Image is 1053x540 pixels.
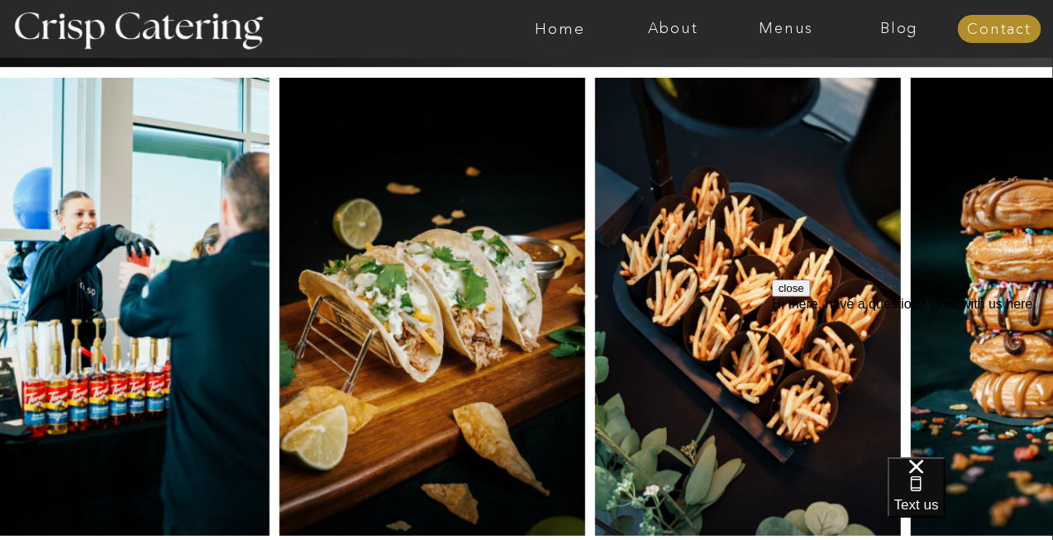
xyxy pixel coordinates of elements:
iframe: podium webchat widget bubble [888,457,1053,540]
a: Contact [958,22,1041,38]
iframe: podium webchat widget prompt [772,280,1053,478]
a: About [617,21,730,37]
a: Home [503,21,617,37]
a: Blog [843,21,956,37]
a: Menus [730,21,843,37]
